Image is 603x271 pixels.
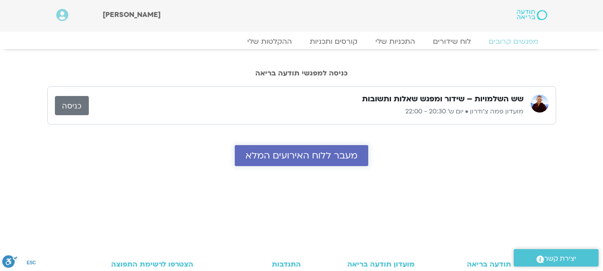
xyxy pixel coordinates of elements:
a: כניסה [55,96,89,115]
img: מועדון פמה צ'ודרון [531,95,549,113]
a: מפגשים קרובים [480,37,547,46]
h3: מועדון תודעה בריאה [310,260,415,268]
a: קורסים ותכניות [301,37,366,46]
h3: שש השלמויות – שידור ומפגש שאלות ותשובות [362,94,524,104]
a: ההקלטות שלי [238,37,301,46]
span: [PERSON_NAME] [103,10,161,20]
a: התכניות שלי [366,37,424,46]
h3: התנדבות [218,260,300,268]
h3: הצטרפו לרשימת התפוצה [92,260,194,268]
p: מועדון פמה צ'ודרון • יום ש׳ 20:30 - 22:00 [89,106,524,117]
h3: תודעה בריאה [424,260,511,268]
nav: Menu [56,37,547,46]
h2: כניסה למפגשי תודעה בריאה [47,69,556,77]
a: לוח שידורים [424,37,480,46]
span: יצירת קשר [544,253,576,265]
span: מעבר ללוח האירועים המלא [245,150,358,161]
a: יצירת קשר [514,249,599,267]
a: מעבר ללוח האירועים המלא [235,145,368,166]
